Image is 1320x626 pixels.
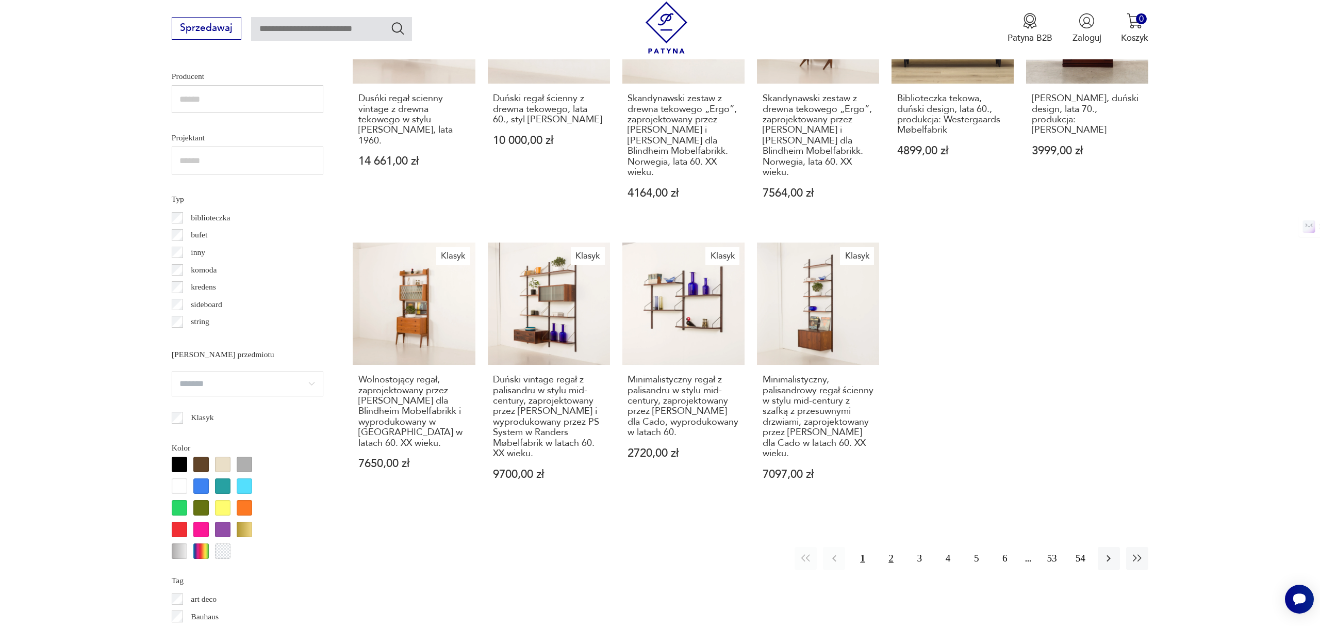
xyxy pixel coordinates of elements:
button: 6 [994,547,1016,569]
a: Ikona medaluPatyna B2B [1008,13,1052,44]
p: Koszyk [1121,32,1148,44]
p: bufet [191,228,207,242]
p: 7097,00 zł [763,469,874,480]
a: KlasykMinimalistyczny, palisandrowy regał ścienny w stylu mid-century z szafką z przesuwnymi drzw... [757,243,879,504]
h3: Duński vintage regał z palisandru w stylu mid-century, zaprojektowany przez [PERSON_NAME] i wypro... [493,375,604,459]
p: Projektant [172,131,323,145]
h3: Minimalistyczny regał z palisandru w stylu mid-century, zaprojektowany przez [PERSON_NAME] dla Ca... [628,375,739,438]
h3: Biblioteczka tekowa, duński design, lata 60., produkcja: Westergaards Møbelfabrik [897,93,1009,136]
button: 4 [937,547,959,569]
button: 0Koszyk [1121,13,1148,44]
h3: Skandynawski zestaw z drewna tekowego „Ergo”, zaprojektowany przez [PERSON_NAME] i [PERSON_NAME] ... [763,93,874,178]
p: 4899,00 zł [897,146,1009,156]
p: 14 661,00 zł [358,156,470,167]
button: Patyna B2B [1008,13,1052,44]
p: witryna [191,332,216,346]
button: 53 [1041,547,1063,569]
img: Ikonka użytkownika [1079,13,1095,29]
h3: Minimalistyczny, palisandrowy regał ścienny w stylu mid-century z szafką z przesuwnymi drzwiami, ... [763,375,874,459]
p: [PERSON_NAME] przedmiotu [172,348,323,361]
a: KlasykDuński vintage regał z palisandru w stylu mid-century, zaprojektowany przez Prebena Sørense... [488,243,610,504]
button: Szukaj [390,21,405,36]
p: Zaloguj [1072,32,1101,44]
p: biblioteczka [191,211,230,224]
p: Typ [172,192,323,206]
p: Tag [172,574,323,587]
img: Patyna - sklep z meblami i dekoracjami vintage [640,2,692,54]
button: 1 [851,547,873,569]
p: Patyna B2B [1008,32,1052,44]
p: 3999,00 zł [1032,146,1143,156]
p: Bauhaus [191,610,219,623]
button: 5 [965,547,987,569]
button: 54 [1069,547,1092,569]
h3: Skandynawski zestaw z drewna tekowego „Ergo”, zaprojektowany przez [PERSON_NAME] i [PERSON_NAME] ... [628,93,739,178]
p: komoda [191,263,217,277]
p: 9700,00 zł [493,469,604,480]
div: 0 [1136,13,1147,24]
a: KlasykMinimalistyczny regał z palisandru w stylu mid-century, zaprojektowany przez Poula Cadovius... [622,243,745,504]
h3: [PERSON_NAME], duński design, lata 70., produkcja: [PERSON_NAME] [1032,93,1143,136]
p: Producent [172,70,323,83]
a: Sprzedawaj [172,25,241,33]
img: Ikona medalu [1022,13,1038,29]
p: 7564,00 zł [763,188,874,199]
p: Klasyk [191,411,213,424]
p: 2720,00 zł [628,448,739,459]
iframe: Smartsupp widget button [1285,585,1314,614]
p: 7650,00 zł [358,458,470,469]
button: Sprzedawaj [172,17,241,40]
p: sideboard [191,298,222,311]
button: 2 [880,547,902,569]
h3: Wolnostojący regał, zaprojektowany przez [PERSON_NAME] dla Blindheim Mobelfabrikk i wyprodukowany... [358,375,470,448]
p: Kolor [172,441,323,455]
h3: Duński regał ścienny z drewna tekowego, lata 60., styl [PERSON_NAME] [493,93,604,125]
p: kredens [191,280,216,294]
a: KlasykWolnostojący regał, zaprojektowany przez Johna Texmona dla Blindheim Mobelfabrikk i wyprodu... [353,243,475,504]
p: art deco [191,592,217,606]
img: Ikona koszyka [1127,13,1143,29]
p: string [191,315,209,328]
p: 4164,00 zł [628,188,739,199]
button: 3 [909,547,931,569]
p: 10 000,00 zł [493,135,604,146]
h3: Dusńki regał scienny vintage z drewna tekowego w stylu [PERSON_NAME], lata 1960. [358,93,470,146]
p: inny [191,246,205,259]
button: Zaloguj [1072,13,1101,44]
